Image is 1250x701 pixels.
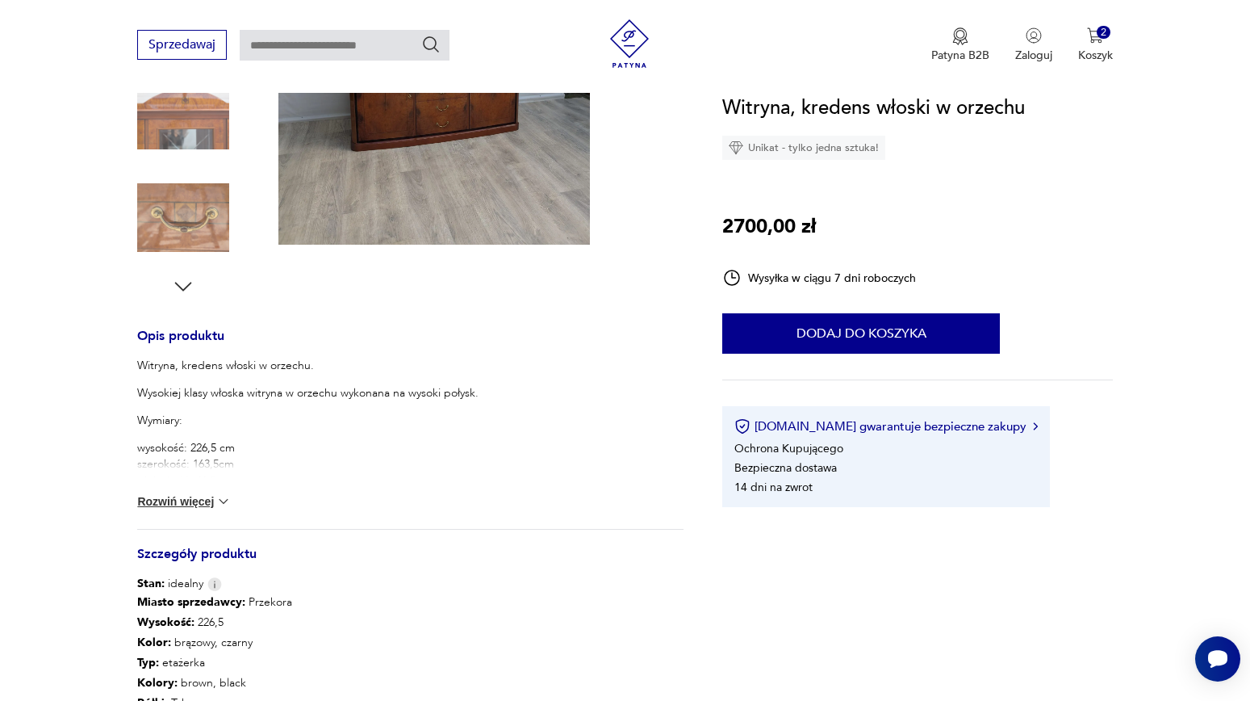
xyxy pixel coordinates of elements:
h3: Opis produktu [137,331,684,358]
li: Bezpieczna dostawa [734,460,837,476]
img: Zdjęcie produktu Witryna, kredens włoski w orzechu [137,69,229,161]
img: Zdjęcie produktu Witryna, kredens włoski w orzechu [137,172,229,264]
p: 226,5 [137,612,292,632]
img: Ikona certyfikatu [734,418,750,434]
li: 14 dni na zwrot [734,480,813,495]
img: Ikona medalu [952,27,968,45]
img: Ikonka użytkownika [1026,27,1042,44]
b: Kolor: [137,635,171,650]
a: Ikona medaluPatyna B2B [931,27,989,63]
iframe: Smartsupp widget button [1195,636,1240,682]
p: Witryna, kredens włoski w orzechu. [137,358,684,374]
b: Wysokość : [137,615,194,630]
p: wysokość: 226,5 cm szerokość: 163,5cm głębokość: 46,5 cm [137,440,684,489]
span: idealny [137,576,203,592]
p: Wymiary: [137,413,684,429]
button: Zaloguj [1015,27,1052,63]
b: Typ : [137,655,159,670]
b: Kolory : [137,675,178,691]
div: Unikat - tylko jedna sztuka! [722,136,885,160]
p: etażerka [137,653,292,673]
img: Ikona diamentu [729,141,743,155]
button: Patyna B2B [931,27,989,63]
button: Szukaj [421,35,441,54]
div: 2 [1097,26,1110,40]
p: Zaloguj [1015,48,1052,63]
img: Info icon [207,577,222,591]
li: Ochrona Kupującego [734,441,843,456]
button: Rozwiń więcej [137,493,231,510]
img: Ikona strzałki w prawo [1033,422,1038,430]
img: chevron down [215,493,232,510]
h1: Witryna, kredens włoski w orzechu [722,93,1025,124]
p: Wysokiej klasy włoska witryna w orzechu wykonana na wysoki połysk. [137,385,684,401]
h3: Szczegóły produktu [137,549,684,576]
p: Przekora [137,592,292,612]
p: brązowy, czarny [137,632,292,653]
button: Sprzedawaj [137,30,227,60]
p: Patyna B2B [931,48,989,63]
b: Miasto sprzedawcy : [137,594,245,610]
img: Ikona koszyka [1087,27,1103,44]
button: Dodaj do koszyka [722,313,1000,354]
p: brown, black [137,673,292,693]
img: Patyna - sklep z meblami i dekoracjami vintage [605,19,654,68]
div: Wysyłka w ciągu 7 dni roboczych [722,268,916,288]
p: Koszyk [1078,48,1113,63]
a: Sprzedawaj [137,40,227,52]
b: Stan: [137,576,165,591]
p: 2700,00 zł [722,212,816,242]
button: 2Koszyk [1078,27,1113,63]
button: [DOMAIN_NAME] gwarantuje bezpieczne zakupy [734,418,1037,434]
